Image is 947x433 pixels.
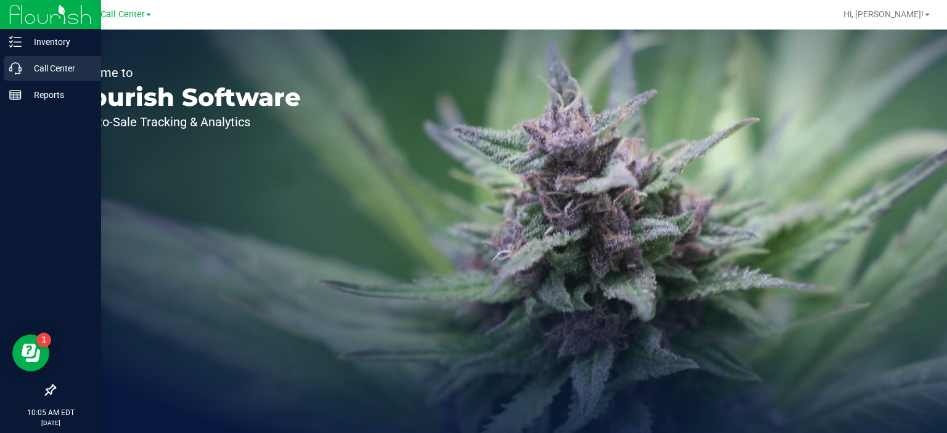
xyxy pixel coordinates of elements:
p: Call Center [22,61,96,76]
span: Hi, [PERSON_NAME]! [843,9,924,19]
p: Flourish Software [67,85,301,110]
inline-svg: Inventory [9,36,22,48]
p: [DATE] [6,418,96,427]
p: 10:05 AM EDT [6,407,96,418]
inline-svg: Reports [9,89,22,101]
iframe: Resource center [12,334,49,371]
span: Call Center [100,9,145,20]
iframe: Resource center unread badge [36,333,51,347]
p: Welcome to [67,67,301,79]
inline-svg: Call Center [9,62,22,75]
p: Reports [22,87,96,102]
p: Seed-to-Sale Tracking & Analytics [67,116,301,128]
p: Inventory [22,34,96,49]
